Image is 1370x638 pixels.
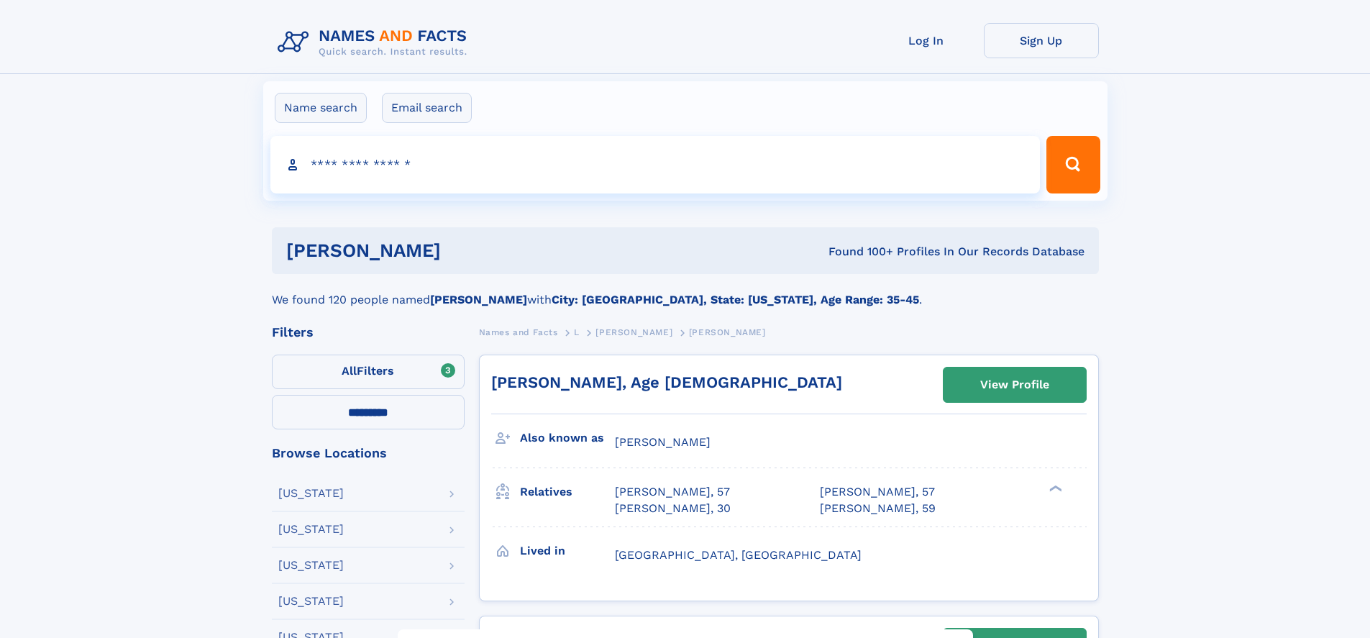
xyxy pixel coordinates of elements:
[595,323,672,341] a: [PERSON_NAME]
[552,293,919,306] b: City: [GEOGRAPHIC_DATA], State: [US_STATE], Age Range: 35-45
[980,368,1049,401] div: View Profile
[342,364,357,378] span: All
[270,136,1041,193] input: search input
[634,244,1084,260] div: Found 100+ Profiles In Our Records Database
[520,539,615,563] h3: Lived in
[615,501,731,516] a: [PERSON_NAME], 30
[1046,136,1100,193] button: Search Button
[272,23,479,62] img: Logo Names and Facts
[615,435,711,449] span: [PERSON_NAME]
[272,355,465,389] label: Filters
[869,23,984,58] a: Log In
[430,293,527,306] b: [PERSON_NAME]
[820,484,935,500] a: [PERSON_NAME], 57
[278,524,344,535] div: [US_STATE]
[272,274,1099,309] div: We found 120 people named with .
[278,596,344,607] div: [US_STATE]
[574,327,580,337] span: L
[278,560,344,571] div: [US_STATE]
[520,480,615,504] h3: Relatives
[479,323,558,341] a: Names and Facts
[595,327,672,337] span: [PERSON_NAME]
[272,447,465,460] div: Browse Locations
[275,93,367,123] label: Name search
[286,242,635,260] h1: [PERSON_NAME]
[278,488,344,499] div: [US_STATE]
[944,368,1086,402] a: View Profile
[272,326,465,339] div: Filters
[615,484,730,500] a: [PERSON_NAME], 57
[382,93,472,123] label: Email search
[615,548,862,562] span: [GEOGRAPHIC_DATA], [GEOGRAPHIC_DATA]
[491,373,842,391] a: [PERSON_NAME], Age [DEMOGRAPHIC_DATA]
[984,23,1099,58] a: Sign Up
[689,327,766,337] span: [PERSON_NAME]
[520,426,615,450] h3: Also known as
[574,323,580,341] a: L
[1046,484,1063,493] div: ❯
[820,501,936,516] a: [PERSON_NAME], 59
